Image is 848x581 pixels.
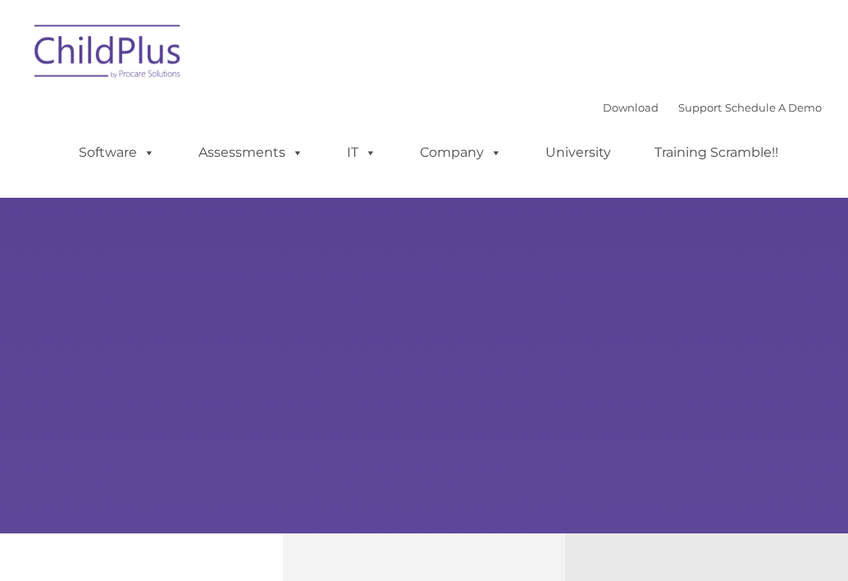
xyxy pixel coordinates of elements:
[403,136,518,169] a: Company
[638,136,795,169] a: Training Scramble!!
[26,13,190,95] img: ChildPlus by Procare Solutions
[529,136,627,169] a: University
[331,136,393,169] a: IT
[678,101,722,114] a: Support
[603,101,659,114] a: Download
[603,101,822,114] font: |
[725,101,822,114] a: Schedule A Demo
[62,136,171,169] a: Software
[182,136,320,169] a: Assessments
